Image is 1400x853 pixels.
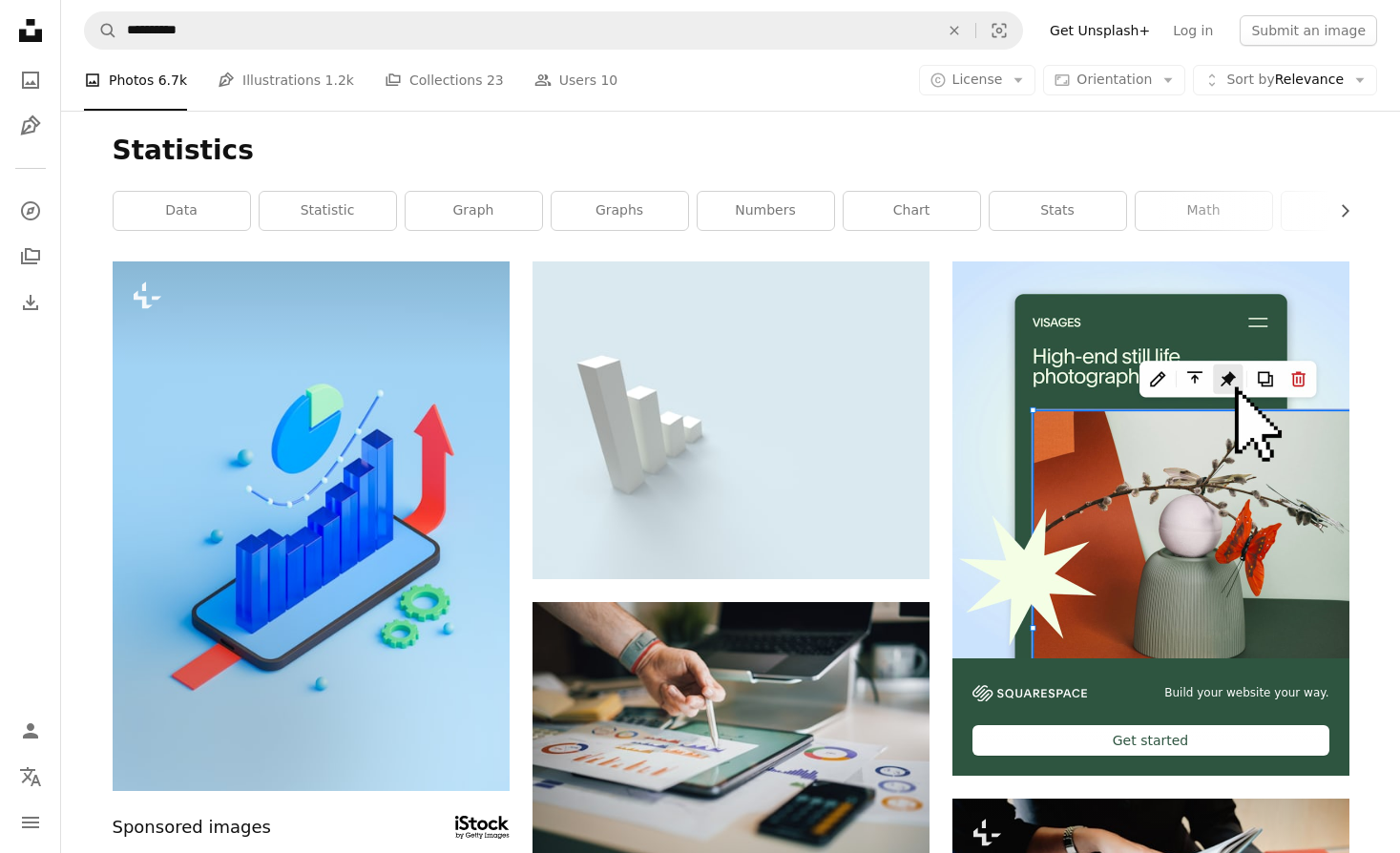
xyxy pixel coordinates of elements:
[990,192,1126,230] a: stats
[952,72,1003,87] span: License
[113,261,510,791] img: a phone with a graph on it and a dollar sign next to it
[11,192,50,230] a: Explore
[260,192,396,230] a: statistic
[487,70,504,91] span: 23
[533,411,930,428] a: a bar chart is shown on a blue background
[972,685,1087,701] img: file-1606177908946-d1eed1cbe4f5image
[11,107,50,145] a: Illustrations
[11,758,50,796] button: Language
[933,12,975,49] button: Clear
[1226,71,1344,90] span: Relevance
[84,11,1023,50] form: Find visuals sitewide
[1076,72,1152,87] span: Orientation
[385,50,504,111] a: Collections 23
[1193,65,1377,95] button: Sort byRelevance
[114,192,250,230] a: data
[952,261,1349,658] img: file-1723602894256-972c108553a7image
[11,283,50,322] a: Download History
[85,12,117,49] button: Search Unsplash
[11,238,50,276] a: Collections
[325,70,354,91] span: 1.2k
[11,11,50,53] a: Home — Unsplash
[218,50,354,111] a: Illustrations 1.2k
[1038,15,1161,46] a: Get Unsplash+
[972,725,1329,756] div: Get started
[534,50,618,111] a: Users 10
[698,192,834,230] a: numbers
[976,12,1022,49] button: Visual search
[406,192,542,230] a: graph
[1327,192,1349,230] button: scroll list to the right
[113,814,271,842] span: Sponsored images
[1043,65,1185,95] button: Orientation
[533,725,930,742] a: a person is writing on a piece of paper
[844,192,980,230] a: chart
[552,192,688,230] a: graphs
[11,712,50,750] a: Log in / Sign up
[1164,685,1328,701] span: Build your website your way.
[1136,192,1272,230] a: math
[1161,15,1224,46] a: Log in
[11,803,50,842] button: Menu
[600,70,617,91] span: 10
[113,134,1349,168] h1: Statistics
[952,261,1349,776] a: Build your website your way.Get started
[1240,15,1377,46] button: Submit an image
[919,65,1036,95] button: License
[1226,72,1274,87] span: Sort by
[11,61,50,99] a: Photos
[113,517,510,534] a: a phone with a graph on it and a dollar sign next to it
[533,261,930,579] img: a bar chart is shown on a blue background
